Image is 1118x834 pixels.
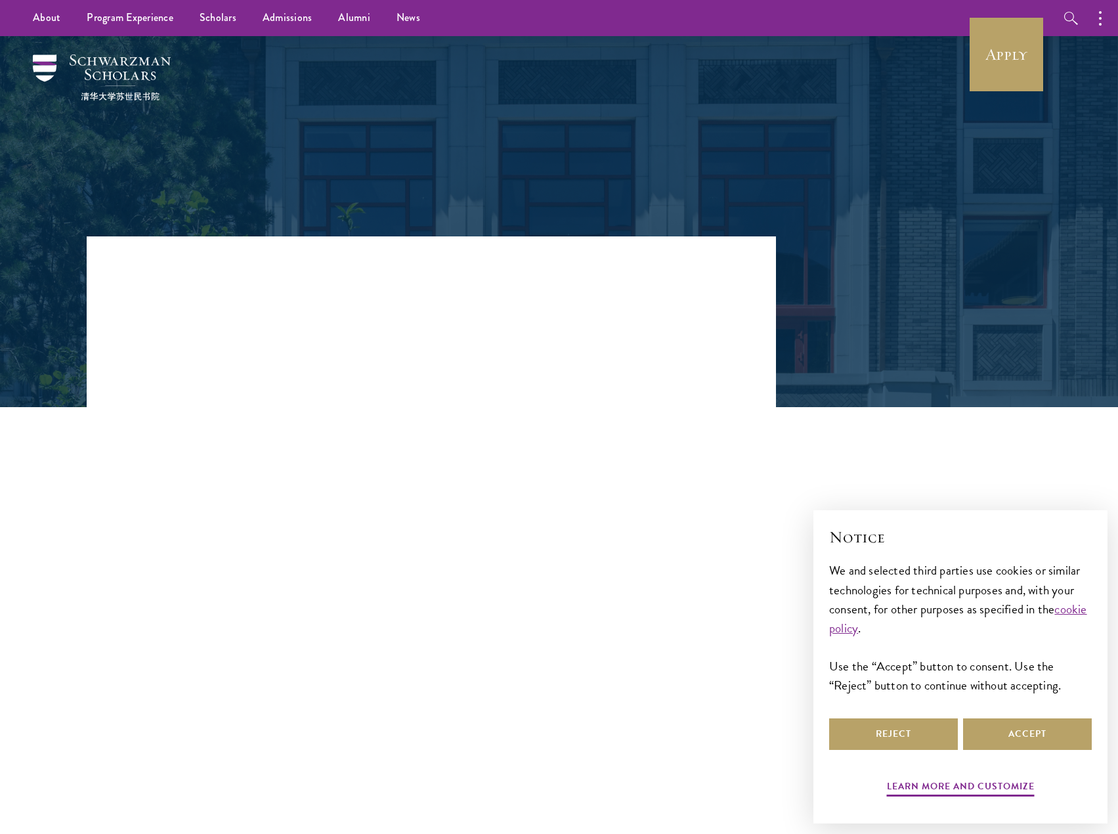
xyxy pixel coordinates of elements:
[829,600,1087,638] a: cookie policy
[829,561,1092,694] div: We and selected third parties use cookies or similar technologies for technical purposes and, wit...
[33,55,171,100] img: Schwarzman Scholars
[970,18,1043,91] a: Apply
[829,718,958,750] button: Reject
[829,526,1092,548] h2: Notice
[887,778,1035,799] button: Learn more and customize
[963,718,1092,750] button: Accept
